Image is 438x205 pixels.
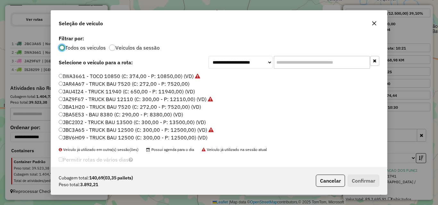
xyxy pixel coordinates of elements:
strong: 3.892,21 [80,181,98,188]
input: JAR4A67 - TRUCK BAU 7520 (C: 272,00 - P: 7520,00) [59,82,63,86]
label: Veículos da sessão [115,45,160,50]
span: Seleção de veículo [59,20,103,27]
input: JBC3A65 - TRUCK BAU 12500 (C: 300,00 - P: 12500,00) (VD) [59,128,63,132]
input: JBA5E53 - BAU 8380 (C: 290,00 - P: 8380,00) (VD) [59,112,63,116]
input: Permitir rotas de vários dias [59,157,63,162]
span: Possui agenda para o dia [146,147,194,152]
label: IWA3661 - TOCO 10850 (C: 374,00 - P: 10850,00) (VD) [59,72,200,80]
label: JBC2I02 - TRUCK BAU 13500 (C: 300,00 - P: 13500,00) (VD) [59,118,206,126]
label: Permitir rotas de vários dias [59,154,133,166]
span: Peso total: [59,181,80,188]
input: JAU4I24 - TRUCK 11940 (C: 650,00 - P: 11940,00) (VD) [59,89,63,93]
i: Veículo já utilizado na sessão atual [195,74,200,79]
span: Veículo já utilizado na sessão atual [202,147,267,152]
strong: 140,69 [89,175,133,181]
span: (03,35 pallets) [103,175,133,181]
input: JBV6H09 - TRUCK BAU 12500 (C: 300,00 - P: 12500,00) (VD) [59,135,63,139]
input: JBA1H20 - TRUCK BAU 7520 (C: 272,00 - P: 7520,00) (VD) [59,105,63,109]
i: Selecione pelo menos um veículo [129,157,133,162]
input: IWA3661 - TOCO 10850 (C: 374,00 - P: 10850,00) (VD) [59,74,63,78]
label: JAR4A67 - TRUCK BAU 7520 (C: 272,00 - P: 7520,00) [59,80,190,88]
label: Filtrar por: [59,35,379,42]
i: Veículo já utilizado na sessão atual [208,97,213,102]
i: Veículo já utilizado na sessão atual [208,127,214,132]
label: JBA5E53 - BAU 8380 (C: 290,00 - P: 8380,00) (VD) [59,111,183,118]
label: JAU4I24 - TRUCK 11940 (C: 650,00 - P: 11940,00) (VD) [59,88,195,95]
label: Todos os veiculos [65,45,106,50]
label: JBA1H20 - TRUCK BAU 7520 (C: 272,00 - P: 7520,00) (VD) [59,103,201,111]
span: Cubagem total: [59,175,89,181]
input: JBC2I02 - TRUCK BAU 13500 (C: 300,00 - P: 13500,00) (VD) [59,120,63,124]
span: Veículo já utilizado em outra(s) sessão(ões) [59,147,139,152]
label: JBC3A65 - TRUCK BAU 12500 (C: 300,00 - P: 12500,00) (VD) [59,126,214,134]
button: Cancelar [316,175,345,187]
input: JAZ9F67 - TRUCK BAU 12110 (C: 300,00 - P: 12110,00) (VD) [59,97,63,101]
label: JAZ9F67 - TRUCK BAU 12110 (C: 300,00 - P: 12110,00) (VD) [59,95,213,103]
label: JBV6H09 - TRUCK BAU 12500 (C: 300,00 - P: 12500,00) (VD) [59,134,207,141]
strong: Selecione o veículo para a rota: [59,59,133,66]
